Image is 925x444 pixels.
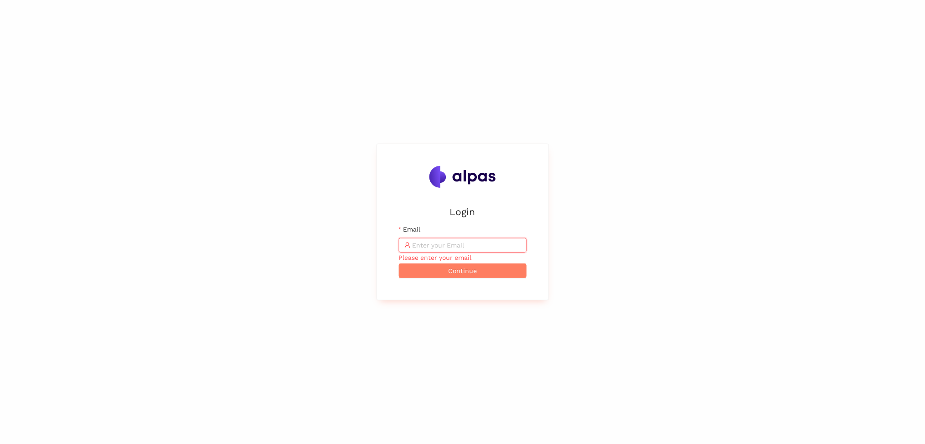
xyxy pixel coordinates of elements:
label: Email [399,224,420,234]
span: Continue [448,266,477,276]
h2: Login [399,204,527,219]
input: Email [413,240,521,250]
button: Continue [399,263,527,278]
span: user [404,242,411,248]
div: Please enter your email [399,253,527,263]
img: Alpas.ai Logo [429,166,496,188]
